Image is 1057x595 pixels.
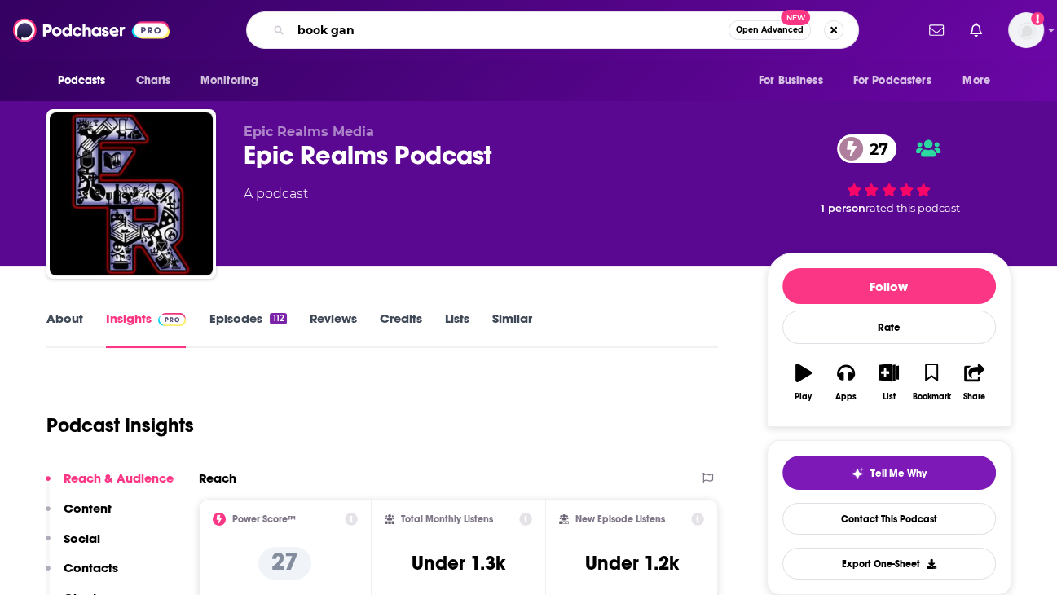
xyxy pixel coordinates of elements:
span: For Business [759,69,823,92]
h3: Under 1.3k [412,551,505,575]
button: Follow [782,268,996,304]
a: Show notifications dropdown [923,16,950,44]
div: 112 [270,313,286,324]
button: Reach & Audience [46,470,174,500]
svg: Add a profile image [1031,12,1044,25]
h2: New Episode Listens [575,513,665,525]
div: Play [795,392,812,402]
p: Reach & Audience [64,470,174,486]
div: Search podcasts, credits, & more... [246,11,859,49]
img: User Profile [1008,12,1044,48]
button: Play [782,353,825,412]
h2: Total Monthly Listens [401,513,493,525]
div: Bookmark [912,392,950,402]
a: InsightsPodchaser Pro [106,311,187,348]
span: Logged in as BKusilek [1008,12,1044,48]
a: Show notifications dropdown [963,16,989,44]
span: rated this podcast [865,202,960,214]
img: Podchaser Pro [158,313,187,326]
span: New [781,10,810,25]
span: 27 [853,134,896,163]
span: For Podcasters [853,69,931,92]
button: Content [46,500,112,531]
a: 27 [837,134,896,163]
button: Bookmark [910,353,953,412]
span: Charts [136,69,171,92]
button: Show profile menu [1008,12,1044,48]
a: Contact This Podcast [782,503,996,535]
a: Similar [492,311,532,348]
button: List [867,353,909,412]
div: Share [963,392,985,402]
p: 27 [258,547,311,580]
span: Podcasts [58,69,106,92]
p: Contacts [64,560,118,575]
h1: Podcast Insights [46,413,194,438]
a: Episodes112 [209,311,286,348]
img: Podchaser - Follow, Share and Rate Podcasts [13,15,170,46]
div: Apps [835,392,857,402]
a: Charts [126,65,181,96]
p: Social [64,531,100,546]
a: About [46,311,83,348]
button: open menu [747,65,843,96]
button: Share [953,353,995,412]
button: tell me why sparkleTell Me Why [782,456,996,490]
img: Epic Realms Podcast [50,112,213,275]
div: 27 1 personrated this podcast [767,124,1011,225]
p: Content [64,500,112,516]
span: More [962,69,990,92]
button: open menu [843,65,955,96]
button: Social [46,531,100,561]
div: List [883,392,896,402]
button: open menu [189,65,280,96]
button: open menu [951,65,1011,96]
img: tell me why sparkle [851,467,864,480]
span: Open Advanced [736,26,804,34]
span: Monitoring [200,69,258,92]
a: Reviews [310,311,357,348]
a: Credits [380,311,422,348]
button: Export One-Sheet [782,548,996,580]
h2: Reach [199,470,236,486]
a: Lists [445,311,469,348]
button: Contacts [46,560,118,590]
button: Apps [825,353,867,412]
div: Rate [782,311,996,344]
span: Epic Realms Media [244,124,374,139]
div: A podcast [244,184,308,204]
span: 1 person [821,202,865,214]
h2: Power Score™ [232,513,296,525]
button: open menu [46,65,127,96]
h3: Under 1.2k [585,551,679,575]
button: Open AdvancedNew [729,20,811,40]
span: Tell Me Why [870,467,927,480]
input: Search podcasts, credits, & more... [291,17,729,43]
